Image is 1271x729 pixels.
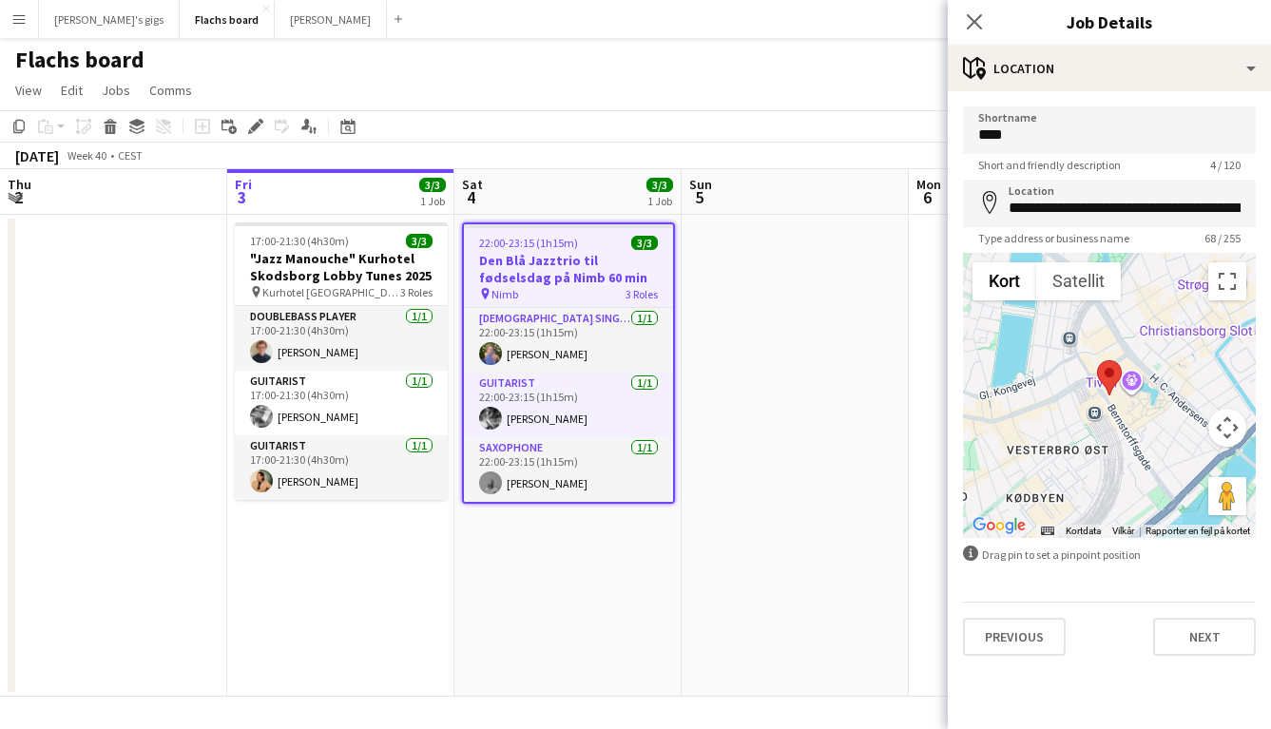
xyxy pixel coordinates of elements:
button: Slå fuld skærm til/fra [1208,262,1246,300]
span: Nimb [491,287,518,301]
app-card-role: Saxophone1/122:00-23:15 (1h15m)[PERSON_NAME] [464,437,673,502]
span: 3/3 [631,236,658,250]
div: 1 Job [647,194,672,208]
app-card-role: [DEMOGRAPHIC_DATA] Singer1/122:00-23:15 (1h15m)[PERSON_NAME] [464,308,673,373]
span: Jobs [102,82,130,99]
app-job-card: 17:00-21:30 (4h30m)3/3"Jazz Manouche" Kurhotel Skodsborg Lobby Tunes 2025 Kurhotel [GEOGRAPHIC_DA... [235,222,448,500]
a: Edit [53,78,90,103]
span: Sat [462,176,483,193]
span: Kurhotel [GEOGRAPHIC_DATA] [262,285,400,299]
div: 1 Job [420,194,445,208]
span: Comms [149,82,192,99]
span: 3/3 [646,178,673,192]
div: Location [948,46,1271,91]
button: Træk Pegman hen på kortet for at åbne Street View [1208,477,1246,515]
button: Tastaturgenveje [1041,525,1054,538]
span: 5 [686,186,712,208]
span: 3 Roles [626,287,658,301]
span: 3 [232,186,252,208]
span: Sun [689,176,712,193]
button: Styringselement til kortkamera [1208,409,1246,447]
span: Type address or business name [963,231,1145,245]
span: 4 / 120 [1195,158,1256,172]
span: 4 [459,186,483,208]
span: 3/3 [419,178,446,192]
span: 3/3 [406,234,433,248]
app-card-role: Guitarist1/117:00-21:30 (4h30m)[PERSON_NAME] [235,435,448,500]
a: Åbn dette området i Google Maps (åbner i et nyt vindue) [968,513,1030,538]
img: Google [968,513,1030,538]
app-card-role: Guitarist1/122:00-23:15 (1h15m)[PERSON_NAME] [464,373,673,437]
span: View [15,82,42,99]
span: 6 [914,186,941,208]
span: Mon [916,176,941,193]
h3: Job Details [948,10,1271,34]
span: Edit [61,82,83,99]
button: [PERSON_NAME]'s gigs [39,1,180,38]
span: Fri [235,176,252,193]
span: Thu [8,176,31,193]
h3: "Jazz Manouche" Kurhotel Skodsborg Lobby Tunes 2025 [235,250,448,284]
span: 2 [5,186,31,208]
h3: Den Blå Jazztrio til fødselsdag på Nimb 60 min [464,252,673,286]
button: Vis satellitbilleder [1036,262,1121,300]
button: Previous [963,618,1066,656]
button: [PERSON_NAME] [275,1,387,38]
span: Short and friendly description [963,158,1136,172]
button: Flachs board [180,1,275,38]
div: Drag pin to set a pinpoint position [963,546,1256,564]
span: 3 Roles [400,285,433,299]
button: Kortdata [1066,525,1101,538]
div: CEST [118,148,143,163]
span: 17:00-21:30 (4h30m) [250,234,349,248]
a: Comms [142,78,200,103]
div: [DATE] [15,146,59,165]
span: Week 40 [63,148,110,163]
button: Next [1153,618,1256,656]
button: Vis vejkort [973,262,1036,300]
span: 68 / 255 [1189,231,1256,245]
h1: Flachs board [15,46,144,74]
app-card-role: Guitarist1/117:00-21:30 (4h30m)[PERSON_NAME] [235,371,448,435]
a: View [8,78,49,103]
a: Rapporter en fejl på kortet [1146,526,1250,536]
a: Vilkår (åbnes i en ny fane) [1112,526,1134,536]
span: 22:00-23:15 (1h15m) [479,236,578,250]
app-card-role: Doublebass Player1/117:00-21:30 (4h30m)[PERSON_NAME] [235,306,448,371]
a: Jobs [94,78,138,103]
app-job-card: 22:00-23:15 (1h15m)3/3Den Blå Jazztrio til fødselsdag på Nimb 60 min Nimb3 Roles[DEMOGRAPHIC_DATA... [462,222,675,504]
